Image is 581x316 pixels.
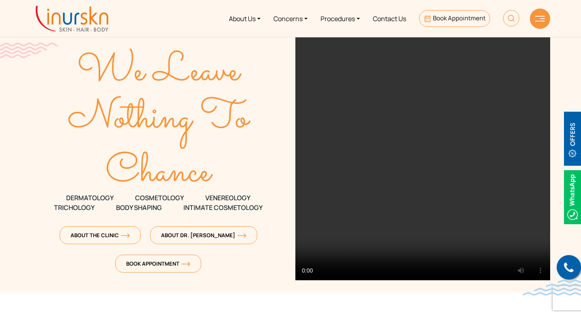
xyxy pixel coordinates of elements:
[523,279,581,296] img: bluewave
[36,6,108,32] img: inurskn-logo
[433,14,486,22] span: Book Appointment
[77,42,242,102] text: We Leave
[564,170,581,224] img: Whatsappicon
[71,232,130,239] span: About The Clinic
[366,3,413,34] a: Contact Us
[116,203,162,212] span: Body Shaping
[126,260,190,267] span: Book Appointment
[183,203,263,212] span: Intimate Cosmetology
[564,112,581,166] img: offerBt
[135,193,184,203] span: COSMETOLOGY
[314,3,366,34] a: Procedures
[68,89,251,149] text: Nothing To
[150,226,257,244] a: About Dr. [PERSON_NAME]orange-arrow
[564,192,581,201] a: Whatsappicon
[106,143,213,203] text: Chance
[54,203,95,212] span: TRICHOLOGY
[66,193,114,203] span: DERMATOLOGY
[205,193,250,203] span: VENEREOLOGY
[121,233,130,238] img: orange-arrow
[267,3,314,34] a: Concerns
[115,255,201,273] a: Book Appointmentorange-arrow
[161,232,246,239] span: About Dr. [PERSON_NAME]
[237,233,246,238] img: orange-arrow
[181,262,190,266] img: orange-arrow
[535,16,545,22] img: hamLine.svg
[419,10,490,27] a: Book Appointment
[503,10,519,26] img: HeaderSearch
[222,3,267,34] a: About Us
[60,226,141,244] a: About The Clinicorange-arrow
